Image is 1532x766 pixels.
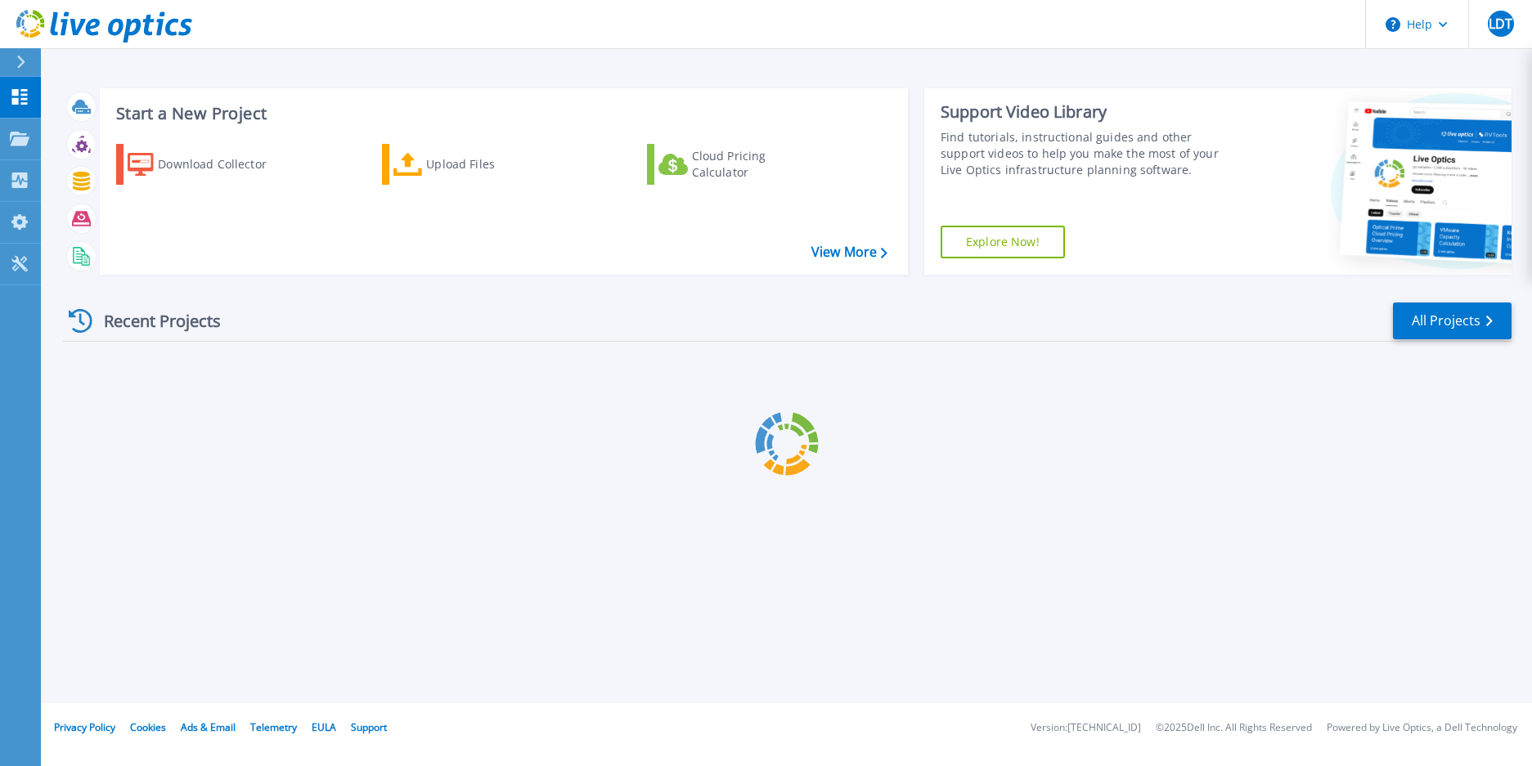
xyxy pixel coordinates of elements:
div: Upload Files [426,148,557,181]
div: Cloud Pricing Calculator [692,148,823,181]
a: Telemetry [250,720,297,734]
div: Support Video Library [941,101,1239,123]
h3: Start a New Project [116,105,887,123]
div: Download Collector [158,148,289,181]
a: View More [811,244,887,260]
a: Cloud Pricing Calculator [647,144,829,185]
span: LDT [1489,17,1512,30]
a: Support [351,720,387,734]
div: Recent Projects [63,301,243,341]
li: © 2025 Dell Inc. All Rights Reserved [1156,723,1312,733]
a: Ads & Email [181,720,236,734]
a: Cookies [130,720,166,734]
div: Find tutorials, instructional guides and other support videos to help you make the most of your L... [941,129,1239,178]
a: Upload Files [382,144,564,185]
li: Version: [TECHNICAL_ID] [1031,723,1141,733]
a: EULA [312,720,336,734]
a: Privacy Policy [54,720,115,734]
a: Download Collector [116,144,299,185]
a: All Projects [1393,302,1512,339]
a: Explore Now! [941,226,1065,258]
li: Powered by Live Optics, a Dell Technology [1327,723,1517,733]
